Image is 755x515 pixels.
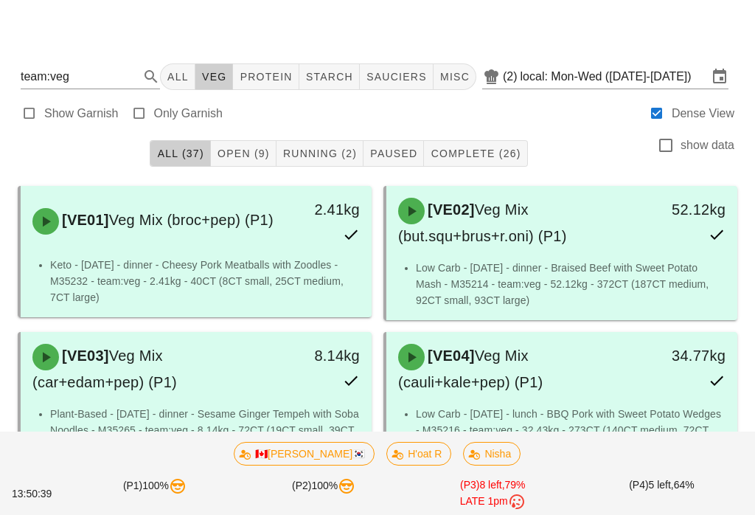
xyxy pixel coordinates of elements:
button: All (37) [150,140,210,167]
li: Low Carb - [DATE] - lunch - BBQ Pork with Sweet Potato Wedges - M35216 - team:veg - 32.43kg - 273... [416,406,726,454]
span: Veg Mix (but.squ+brus+r.oni) (P1) [398,201,567,244]
span: 5 left, [649,479,674,491]
span: Veg Mix (broc+pep) (P1) [109,212,274,228]
div: 52.12kg [657,198,726,221]
span: [VE02] [425,201,475,218]
div: 13:50:39 [9,483,70,505]
span: 8 left, [479,479,504,491]
span: Running (2) [282,148,357,159]
span: Nisha [473,443,512,465]
div: LATE 1pm [411,493,574,511]
button: sauciers [360,63,434,90]
div: (P1) 100% [70,474,239,514]
button: Open (9) [211,140,276,167]
span: All [167,71,189,83]
span: Paused [369,148,417,159]
span: Complete (26) [430,148,521,159]
span: [VE04] [425,348,475,364]
button: protein [233,63,299,90]
button: Complete (26) [424,140,527,167]
div: (2) [503,69,521,84]
span: veg [201,71,227,83]
label: Dense View [672,106,734,121]
li: Low Carb - [DATE] - dinner - Braised Beef with Sweet Potato Mash - M35214 - team:veg - 52.12kg - ... [416,260,726,308]
div: (P2) 100% [240,474,408,514]
li: Keto - [DATE] - dinner - Cheesy Pork Meatballs with Zoodles - M35232 - team:veg - 2.41kg - 40CT (... [50,257,360,305]
li: Plant-Based - [DATE] - dinner - Sesame Ginger Tempeh with Soba Noodles - M35265 - team:veg - 8.14... [50,406,360,454]
label: show data [681,138,734,153]
button: veg [195,63,234,90]
span: protein [239,71,292,83]
button: starch [299,63,360,90]
span: [VE03] [59,348,109,364]
span: misc [439,71,470,83]
div: (P4) 64% [577,474,746,514]
button: All [160,63,195,90]
span: All (37) [156,148,203,159]
span: Open (9) [217,148,270,159]
span: sauciers [366,71,427,83]
span: H'oat R [397,443,442,465]
span: starch [305,71,353,83]
button: Running (2) [276,140,363,167]
div: 2.41kg [291,198,360,221]
button: misc [434,63,476,90]
button: Paused [363,140,424,167]
span: 🇨🇦[PERSON_NAME]🇰🇷 [243,443,365,465]
span: [VE01] [59,212,109,228]
div: 34.77kg [657,344,726,367]
label: Only Garnish [154,106,223,121]
label: Show Garnish [44,106,119,121]
div: 8.14kg [291,344,360,367]
div: (P3) 79% [408,474,577,514]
